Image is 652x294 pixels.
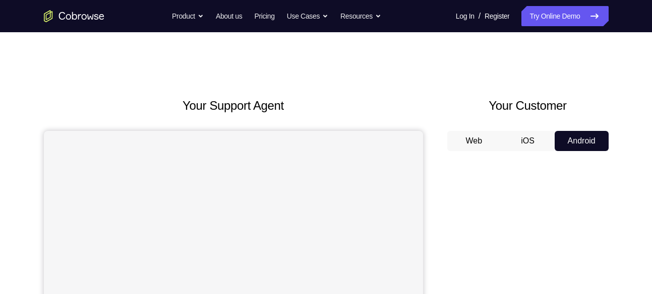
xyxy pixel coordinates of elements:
a: Try Online Demo [521,6,608,26]
a: Log In [456,6,475,26]
button: iOS [501,131,555,151]
h2: Your Support Agent [44,97,423,115]
a: Pricing [254,6,274,26]
span: / [479,10,481,22]
a: Register [485,6,509,26]
button: Product [172,6,204,26]
a: About us [216,6,242,26]
h2: Your Customer [447,97,609,115]
a: Go to the home page [44,10,104,22]
button: Web [447,131,501,151]
button: Resources [340,6,381,26]
button: Android [555,131,609,151]
button: Use Cases [287,6,328,26]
